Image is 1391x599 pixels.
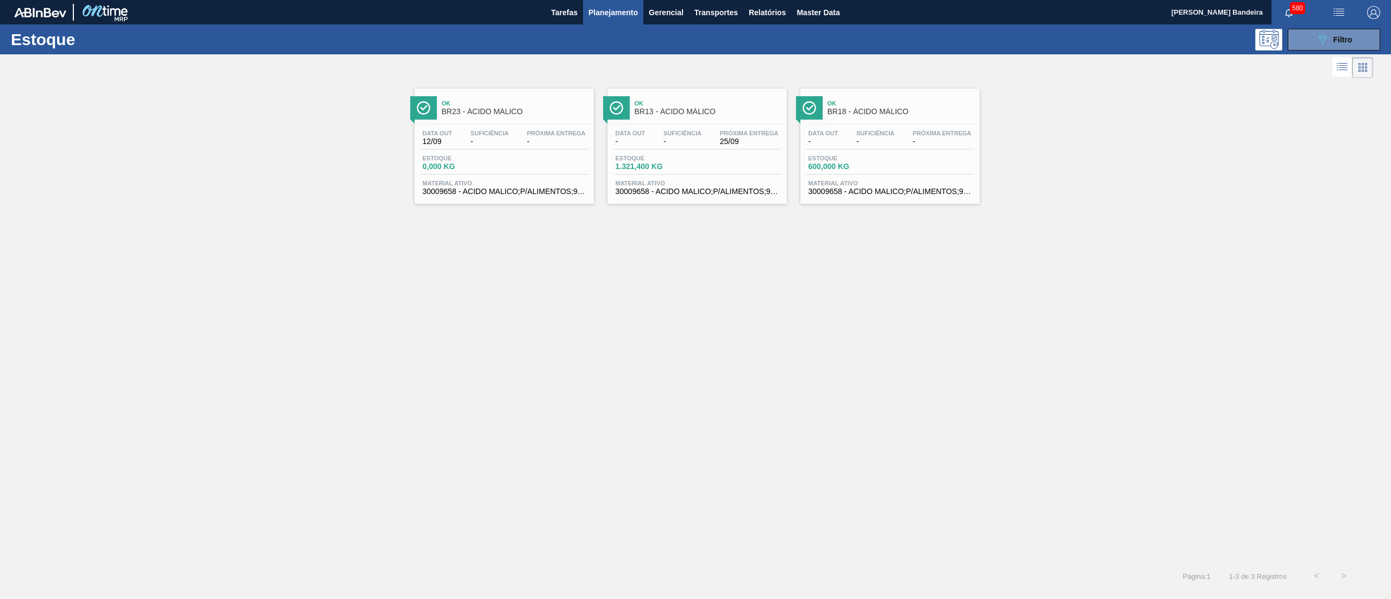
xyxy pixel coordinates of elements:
[616,163,692,171] span: 1.321,400 KG
[1303,563,1330,590] button: <
[856,130,894,136] span: Suficiência
[423,130,453,136] span: Data out
[599,80,792,204] a: ÍconeOkBR13 - ÁCIDO MÁLICOData out-Suficiência-Próxima Entrega25/09Estoque1.321,400 KGMaterial at...
[551,6,578,19] span: Tarefas
[471,138,509,146] span: -
[527,138,586,146] span: -
[616,180,779,186] span: Material ativo
[828,100,974,107] span: Ok
[797,6,839,19] span: Master Data
[828,108,974,116] span: BR18 - ÁCIDO MÁLICO
[856,138,894,146] span: -
[1288,29,1380,51] button: Filtro
[616,188,779,196] span: 30009658 - ACIDO MALICO;P/ALIMENTOS;99-100,5PCT
[610,101,623,115] img: Ícone
[663,130,701,136] span: Suficiência
[1183,572,1211,581] span: Página : 1
[694,6,738,19] span: Transportes
[1332,6,1345,19] img: userActions
[417,101,430,115] img: Ícone
[809,138,838,146] span: -
[14,8,66,17] img: TNhmsLtSVTkK8tSr43FrP2fwEKptu5GPRR3wAAAABJRU5ErkJggg==
[663,138,701,146] span: -
[616,138,646,146] span: -
[1333,35,1352,44] span: Filtro
[616,155,692,161] span: Estoque
[803,101,816,115] img: Ícone
[1332,57,1352,78] div: Visão em Lista
[406,80,599,204] a: ÍconeOkBR23 - ÁCIDO MÁLICOData out12/09Suficiência-Próxima Entrega-Estoque0,000 KGMaterial ativo3...
[588,6,638,19] span: Planejamento
[442,100,588,107] span: Ok
[1330,563,1357,590] button: >
[749,6,786,19] span: Relatórios
[809,130,838,136] span: Data out
[649,6,684,19] span: Gerencial
[423,138,453,146] span: 12/09
[527,130,586,136] span: Próxima Entrega
[616,130,646,136] span: Data out
[1290,2,1305,14] span: 580
[423,155,499,161] span: Estoque
[423,180,586,186] span: Material ativo
[635,100,781,107] span: Ok
[1367,6,1380,19] img: Logout
[720,130,779,136] span: Próxima Entrega
[809,155,885,161] span: Estoque
[635,108,781,116] span: BR13 - ÁCIDO MÁLICO
[792,80,985,204] a: ÍconeOkBR18 - ÁCIDO MÁLICOData out-Suficiência-Próxima Entrega-Estoque600,000 KGMaterial ativo300...
[809,163,885,171] span: 600,000 KG
[471,130,509,136] span: Suficiência
[1271,5,1306,20] button: Notificações
[809,180,972,186] span: Material ativo
[1227,572,1287,581] span: 1 - 3 de 3 Registros
[11,33,180,46] h1: Estoque
[442,108,588,116] span: BR23 - ÁCIDO MÁLICO
[809,188,972,196] span: 30009658 - ACIDO MALICO;P/ALIMENTOS;99-100,5PCT
[1255,29,1282,51] div: Pogramando: nenhum usuário selecionado
[423,188,586,196] span: 30009658 - ACIDO MALICO;P/ALIMENTOS;99-100,5PCT
[913,130,972,136] span: Próxima Entrega
[423,163,499,171] span: 0,000 KG
[1352,57,1373,78] div: Visão em Cards
[720,138,779,146] span: 25/09
[913,138,972,146] span: -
